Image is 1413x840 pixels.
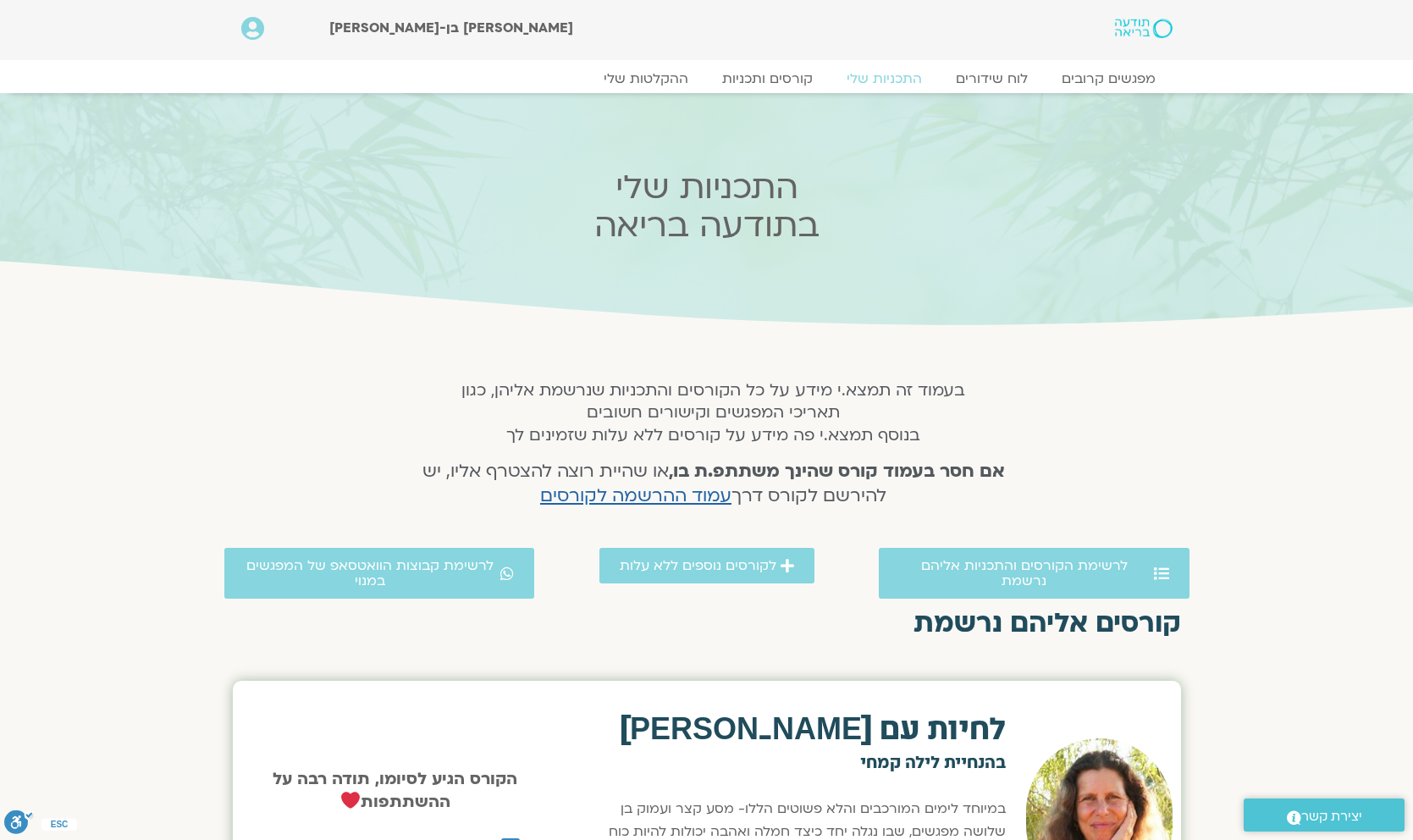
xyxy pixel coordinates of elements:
a: יצירת קשר [1244,799,1405,832]
strong: הקורס הגיע לסיומו, תודה רבה על ההשתתפות [273,768,517,813]
a: התכניות שלי [830,70,939,87]
a: עמוד ההרשמה לקורסים [540,484,731,508]
h2: בהנחיית לילה קמחי [581,754,1006,771]
h2: לחיות עם [PERSON_NAME] [581,715,1006,745]
h2: התכניות שלי בתודעה בריאה [375,169,1039,245]
a: מפגשים קרובים [1045,70,1173,87]
h4: או שהיית רוצה להצטרף אליו, יש להירשם לקורס דרך [400,460,1027,509]
span: לרשימת הקורסים והתכניות אליהם נרשמת [899,558,1150,589]
a: לרשימת הקורסים והתכניות אליהם נרשמת [879,548,1189,599]
span: לרשימת קבוצות הוואטסאפ של המפגשים במנוי [245,558,497,589]
a: לקורסים נוספים ללא עלות [599,548,814,583]
strong: אם חסר בעמוד קורס שהינך משתתפ.ת בו, [669,459,1005,484]
span: לקורסים נוספים ללא עלות [620,558,776,573]
nav: Menu [241,70,1173,87]
a: לוח שידורים [939,70,1045,87]
a: לרשימת קבוצות הוואטסאפ של המפגשים במנוי [224,548,535,599]
h5: בעמוד זה תמצא.י מידע על כל הקורסים והתכניות שנרשמת אליהן, כגון תאריכי המפגשים וקישורים חשובים בנו... [400,379,1027,446]
h2: קורסים אליהם נרשמת [233,608,1181,638]
span: יצירת קשר [1301,805,1362,828]
span: [PERSON_NAME] בן-[PERSON_NAME] [329,19,573,37]
a: ההקלטות שלי [587,70,705,87]
img: ❤ [341,791,360,810]
a: קורסים ותכניות [705,70,830,87]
